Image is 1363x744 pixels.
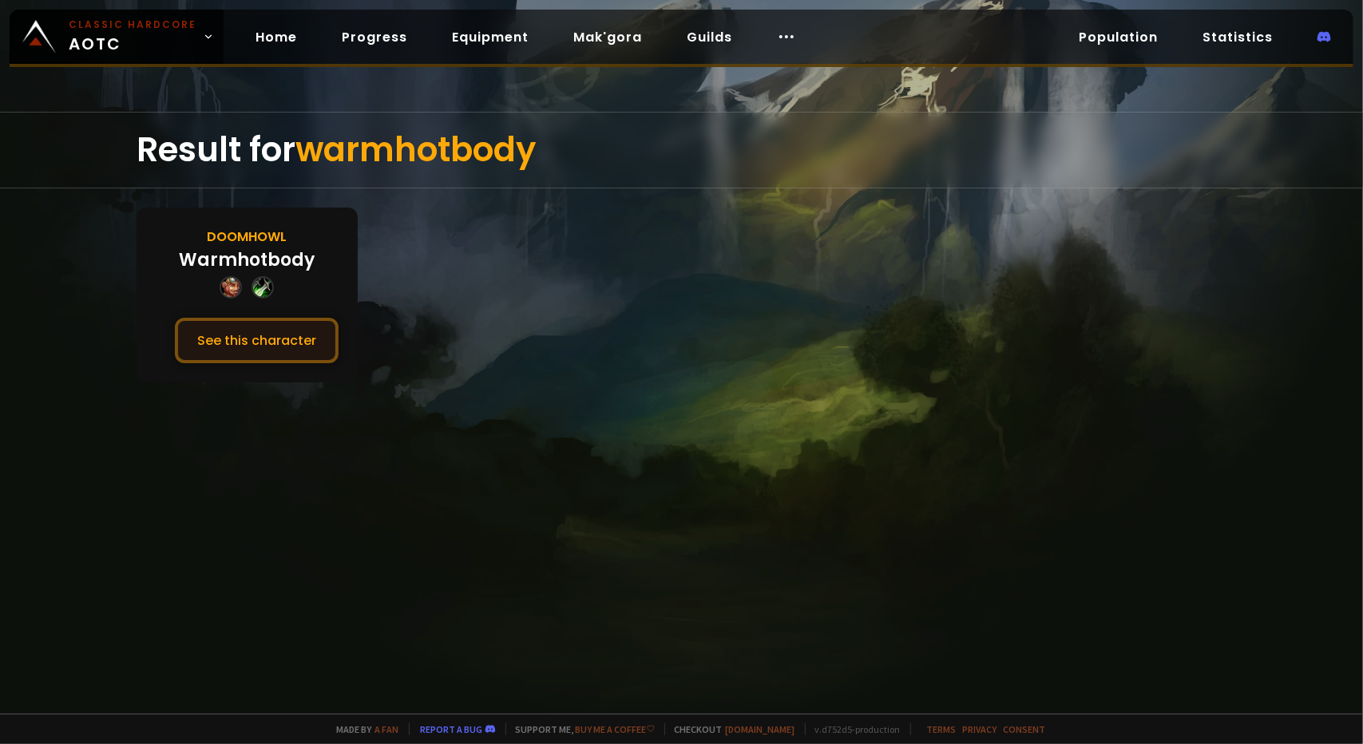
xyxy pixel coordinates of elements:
[805,723,901,735] span: v. d752d5 - production
[1190,21,1286,53] a: Statistics
[295,126,536,173] span: warmhotbody
[927,723,957,735] a: Terms
[179,247,315,273] div: Warmhotbody
[10,10,224,64] a: Classic HardcoreAOTC
[726,723,795,735] a: [DOMAIN_NAME]
[243,21,310,53] a: Home
[175,318,339,363] button: See this character
[327,723,399,735] span: Made by
[329,21,420,53] a: Progress
[1004,723,1046,735] a: Consent
[439,21,541,53] a: Equipment
[505,723,655,735] span: Support me,
[375,723,399,735] a: a fan
[421,723,483,735] a: Report a bug
[664,723,795,735] span: Checkout
[207,227,287,247] div: Doomhowl
[137,113,1227,188] div: Result for
[561,21,655,53] a: Mak'gora
[963,723,997,735] a: Privacy
[576,723,655,735] a: Buy me a coffee
[69,18,196,56] span: AOTC
[674,21,745,53] a: Guilds
[1066,21,1171,53] a: Population
[69,18,196,32] small: Classic Hardcore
